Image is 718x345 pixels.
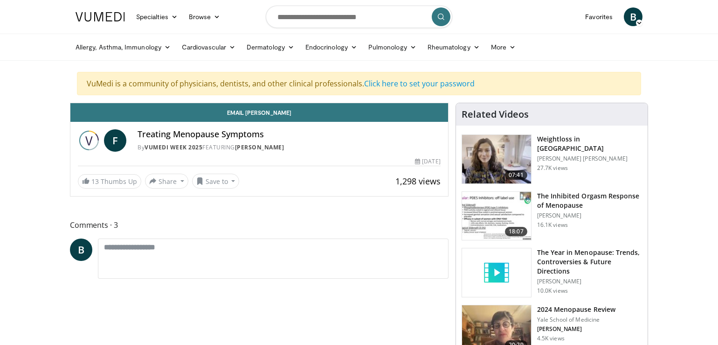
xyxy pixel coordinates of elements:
[462,134,642,184] a: 07:41 Weightloss in [GEOGRAPHIC_DATA] [PERSON_NAME] [PERSON_NAME] 27.7K views
[422,38,485,56] a: Rheumatology
[78,174,141,189] a: 13 Thumbs Up
[70,38,176,56] a: Allergy, Asthma, Immunology
[131,7,183,26] a: Specialties
[485,38,521,56] a: More
[104,129,126,152] a: F
[363,38,422,56] a: Pulmonology
[537,248,642,276] h3: The Year in Menopause: Trends, Controversies & Future Directions
[183,7,226,26] a: Browse
[537,164,568,172] p: 27.7K views
[70,103,448,122] a: Email [PERSON_NAME]
[78,129,100,152] img: Vumedi Week 2025
[537,221,568,229] p: 16.1K views
[462,191,642,241] a: 18:07 The Inhibited Orgasm Response of Menopause [PERSON_NAME] 16.1K views
[537,134,642,153] h3: Weightloss in [GEOGRAPHIC_DATA]
[145,143,202,151] a: Vumedi Week 2025
[300,38,363,56] a: Endocrinology
[241,38,300,56] a: Dermatology
[138,143,441,152] div: By FEATURING
[505,170,527,180] span: 07:41
[537,278,642,285] p: [PERSON_NAME]
[145,174,188,189] button: Share
[580,7,618,26] a: Favorites
[76,12,125,21] img: VuMedi Logo
[266,6,452,28] input: Search topics, interventions
[395,176,441,187] span: 1,298 views
[537,316,615,324] p: Yale School of Medicine
[91,177,99,186] span: 13
[176,38,241,56] a: Cardiovascular
[415,157,440,166] div: [DATE]
[192,174,240,189] button: Save to
[462,135,531,183] img: 9983fed1-7565-45be-8934-aef1103ce6e2.150x105_q85_crop-smart_upscale.jpg
[537,325,615,333] p: [PERSON_NAME]
[462,248,531,297] img: video_placeholder_short.svg
[537,287,568,295] p: 10.0K views
[70,239,92,261] a: B
[537,191,642,210] h3: The Inhibited Orgasm Response of Menopause
[537,335,565,342] p: 4.5K views
[364,78,475,89] a: Click here to set your password
[77,72,641,95] div: VuMedi is a community of physicians, dentists, and other clinical professionals.
[624,7,642,26] a: B
[70,219,449,231] span: Comments 3
[462,109,529,120] h4: Related Videos
[462,192,531,240] img: 283c0f17-5e2d-42ba-a87c-168d447cdba4.150x105_q85_crop-smart_upscale.jpg
[537,155,642,162] p: [PERSON_NAME] [PERSON_NAME]
[138,129,441,140] h4: Treating Menopause Symptoms
[235,143,284,151] a: [PERSON_NAME]
[537,212,642,219] p: [PERSON_NAME]
[462,248,642,297] a: The Year in Menopause: Trends, Controversies & Future Directions [PERSON_NAME] 10.0K views
[505,227,527,236] span: 18:07
[537,305,615,314] h3: 2024 Menopause Review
